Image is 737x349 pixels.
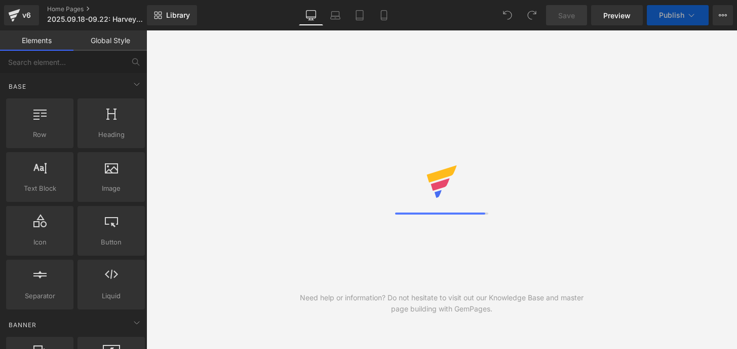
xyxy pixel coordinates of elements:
[9,183,70,194] span: Text Block
[81,237,142,248] span: Button
[558,10,575,21] span: Save
[591,5,643,25] a: Preview
[73,30,147,51] a: Global Style
[47,15,144,23] span: 2025.09.18-09.22: Harvey26th Anniversary Massive Sale
[166,11,190,20] span: Library
[47,5,164,13] a: Home Pages
[347,5,372,25] a: Tablet
[9,237,70,248] span: Icon
[9,129,70,140] span: Row
[4,5,39,25] a: v6
[323,5,347,25] a: Laptop
[20,9,33,22] div: v6
[603,10,631,21] span: Preview
[9,291,70,301] span: Separator
[81,129,142,140] span: Heading
[81,183,142,194] span: Image
[647,5,709,25] button: Publish
[294,292,590,315] div: Need help or information? Do not hesitate to visit out our Knowledge Base and master page buildin...
[659,11,684,19] span: Publish
[147,5,197,25] a: New Library
[372,5,396,25] a: Mobile
[8,320,37,330] span: Banner
[522,5,542,25] button: Redo
[497,5,518,25] button: Undo
[81,291,142,301] span: Liquid
[8,82,27,91] span: Base
[713,5,733,25] button: More
[299,5,323,25] a: Desktop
